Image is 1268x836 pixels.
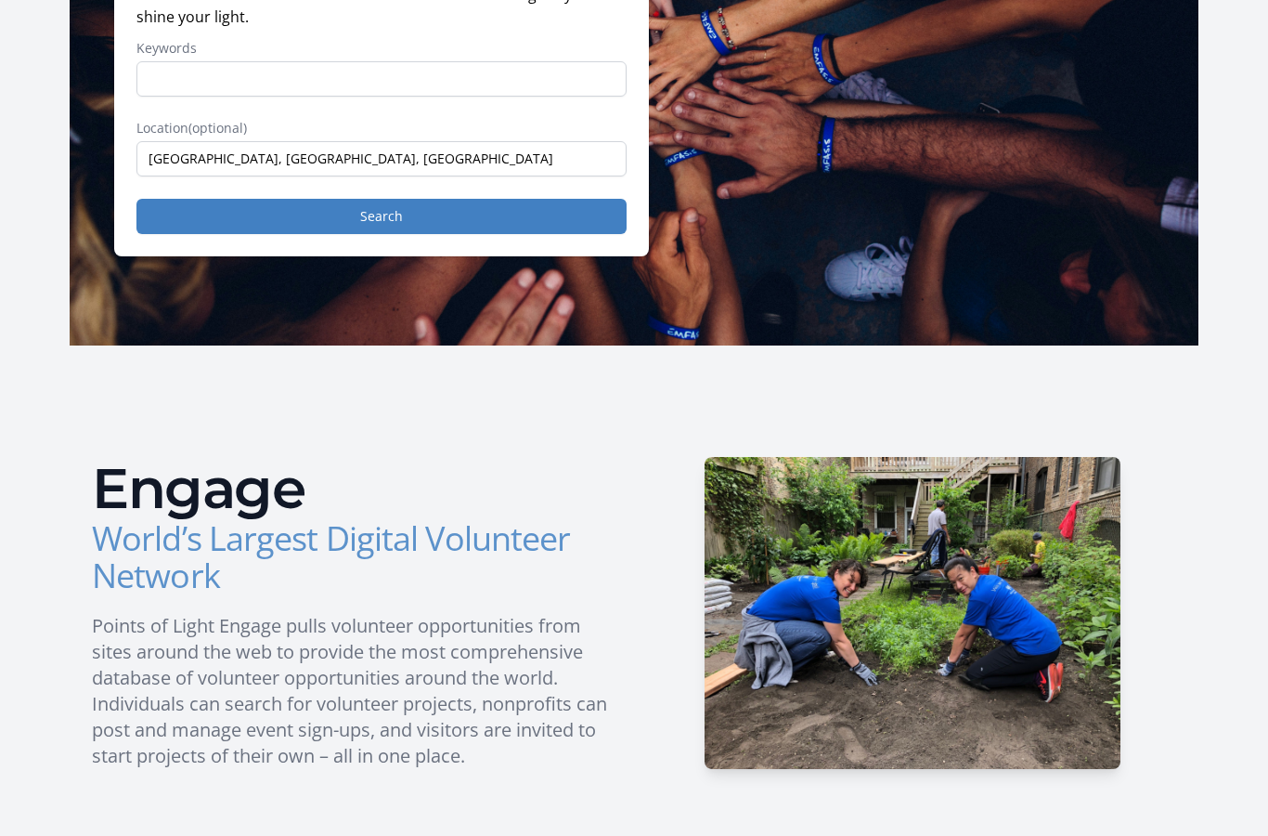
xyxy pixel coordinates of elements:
button: Search [136,199,627,234]
h2: Engage [92,461,619,516]
p: Points of Light Engage pulls volunteer opportunities from sites around the web to provide the mos... [92,613,619,769]
input: Enter a location [136,141,627,176]
label: Keywords [136,39,627,58]
span: (optional) [188,119,247,137]
label: Location [136,119,627,137]
img: HCSC-H_1.JPG [705,457,1120,769]
h3: World’s Largest Digital Volunteer Network [92,520,619,594]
